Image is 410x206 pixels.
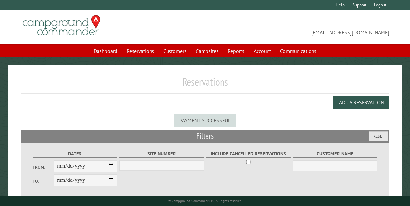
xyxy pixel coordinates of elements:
[119,150,204,158] label: Site Number
[33,150,117,158] label: Dates
[159,45,190,57] a: Customers
[33,164,54,170] label: From:
[21,76,390,94] h1: Reservations
[168,199,242,203] small: © Campground Commander LLC. All rights reserved.
[369,131,388,141] button: Reset
[250,45,275,57] a: Account
[33,178,54,184] label: To:
[21,13,102,38] img: Campground Commander
[224,45,248,57] a: Reports
[276,45,320,57] a: Communications
[192,45,223,57] a: Campsites
[333,96,389,109] button: Add a Reservation
[174,114,236,127] div: Payment successful
[205,18,390,36] span: [EMAIL_ADDRESS][DOMAIN_NAME]
[90,45,121,57] a: Dashboard
[293,150,378,158] label: Customer Name
[123,45,158,57] a: Reservations
[21,130,390,142] h2: Filters
[206,150,291,158] label: Include Cancelled Reservations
